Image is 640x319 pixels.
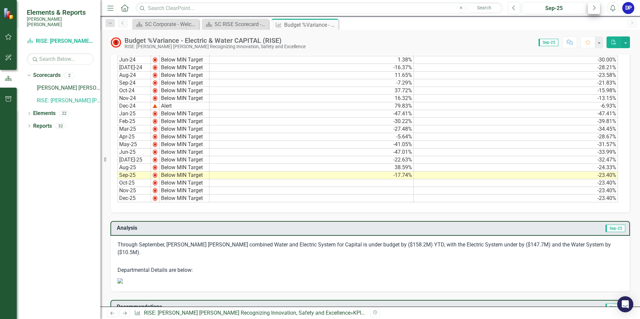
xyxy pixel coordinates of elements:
[152,80,158,86] img: 2Q==
[134,309,365,317] div: » »
[117,195,151,202] td: Dec-25
[160,164,210,172] td: Below MIN Target
[210,164,414,172] td: 38.59%
[117,172,151,179] td: Sep-25
[117,72,151,79] td: Aug-24
[117,133,151,141] td: Apr-25
[110,37,121,48] img: Below MIN Target
[160,156,210,164] td: Below MIN Target
[210,156,414,164] td: -22.63%
[152,142,158,147] img: 2Q==
[414,179,618,187] td: -23.40%
[210,148,414,156] td: -47.01%
[210,72,414,79] td: 11.65%
[414,118,618,125] td: -39.81%
[210,125,414,133] td: -27.48%
[160,102,210,110] td: Alert
[117,148,151,156] td: Jun-25
[160,56,210,64] td: Below MIN Target
[353,310,365,316] a: KPIs
[414,87,618,95] td: -15.98%
[117,304,468,310] h3: Recommendations
[152,157,158,163] img: 2Q==
[210,118,414,125] td: -30.22%
[27,53,94,65] input: Search Below...
[284,21,337,29] div: Budget %Variance - Electric & Water CAPITAL (RISE)
[414,164,618,172] td: -24.33%
[414,102,618,110] td: -6.93%
[117,187,151,195] td: Nov-25
[152,103,158,109] img: 2Q==
[33,72,61,79] a: Scorecards
[210,110,414,118] td: -47.41%
[414,72,618,79] td: -23.58%
[210,95,414,102] td: 16.32%
[152,188,158,193] img: 2Q==
[152,96,158,101] img: 2Q==
[210,87,414,95] td: 37.72%
[152,119,158,124] img: 2Q==
[160,133,210,141] td: Below MIN Target
[414,156,618,164] td: -32.47%
[117,79,151,87] td: Sep-24
[160,118,210,125] td: Below MIN Target
[617,296,633,312] div: Open Intercom Messenger
[160,64,210,72] td: Below MIN Target
[477,5,491,10] span: Search
[210,141,414,148] td: -41.05%
[152,126,158,132] img: 2Q==
[117,278,123,284] img: mceclip7%20v4.png
[117,257,623,276] p: Departmental Details are below:
[117,156,151,164] td: [DATE]-25
[33,110,56,117] a: Elements
[160,125,210,133] td: Below MIN Target
[117,164,151,172] td: Aug-25
[117,87,151,95] td: Oct-24
[117,225,372,231] h3: Analysis
[152,180,158,186] img: 2Q==
[414,95,618,102] td: -13.15%
[152,73,158,78] img: 2Q==
[152,149,158,155] img: 2Q==
[117,125,151,133] td: Mar-25
[145,20,197,28] div: SC Corporate - Welcome to ClearPoint
[539,39,558,46] span: Sep-25
[117,141,151,148] td: May-25
[117,241,623,258] p: Through September, [PERSON_NAME] [PERSON_NAME] combined Water and Electric System for Capital is ...
[117,179,151,187] td: Oct-25
[117,102,151,110] td: Dec-24
[622,2,634,14] button: DP
[134,20,197,28] a: SC Corporate - Welcome to ClearPoint
[160,110,210,118] td: Below MIN Target
[160,79,210,87] td: Below MIN Target
[414,64,618,72] td: -28.21%
[152,173,158,178] img: 2Q==
[414,195,618,202] td: -23.40%
[152,134,158,139] img: 2Q==
[3,8,15,19] img: ClearPoint Strategy
[522,2,586,14] button: Sep-25
[152,88,158,93] img: 2Q==
[117,56,151,64] td: Jun-24
[117,95,151,102] td: Nov-24
[210,79,414,87] td: -7.29%
[210,102,414,110] td: 79.83%
[160,95,210,102] td: Below MIN Target
[160,141,210,148] td: Below MIN Target
[117,64,151,72] td: [DATE]-24
[136,2,503,14] input: Search ClearPoint...
[55,123,66,129] div: 32
[160,172,210,179] td: Below MIN Target
[210,64,414,72] td: -16.37%
[414,133,618,141] td: -28.67%
[525,4,584,12] div: Sep-25
[414,141,618,148] td: -31.57%
[414,125,618,133] td: -34.45%
[37,97,100,105] a: RISE: [PERSON_NAME] [PERSON_NAME] Recognizing Innovation, Safety and Excellence
[210,133,414,141] td: -5.64%
[160,148,210,156] td: Below MIN Target
[606,225,625,232] span: Sep-25
[215,20,267,28] div: SC RISE Scorecard - Welcome to ClearPoint
[160,195,210,202] td: Below MIN Target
